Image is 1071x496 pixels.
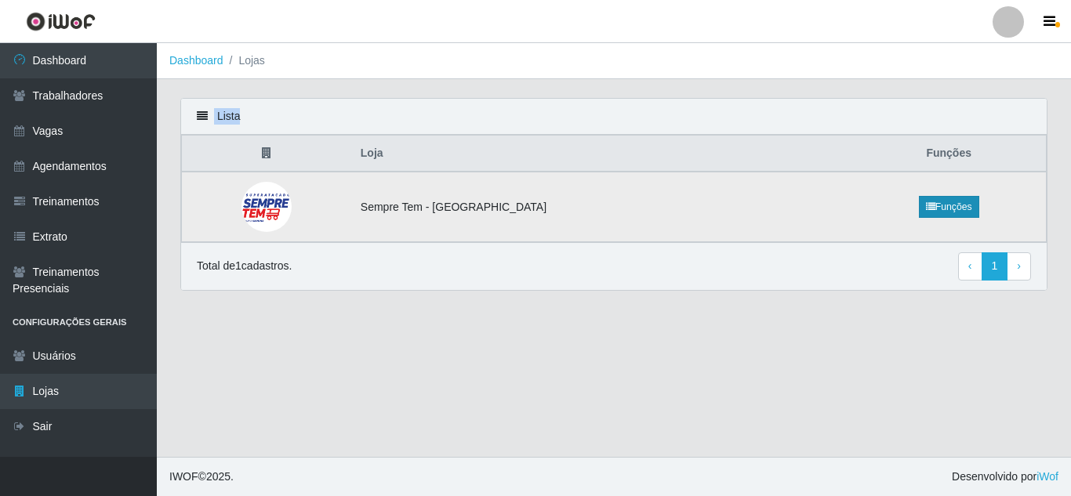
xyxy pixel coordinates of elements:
[958,252,1031,281] nav: pagination
[197,258,292,274] p: Total de 1 cadastros.
[958,252,982,281] a: Previous
[919,196,979,218] a: Funções
[351,136,852,172] th: Loja
[351,172,852,242] td: Sempre Tem - [GEOGRAPHIC_DATA]
[952,469,1058,485] span: Desenvolvido por
[982,252,1008,281] a: 1
[241,182,292,232] img: Sempre Tem - Jardim Camburi
[968,259,972,272] span: ‹
[169,469,234,485] span: © 2025 .
[26,12,96,31] img: CoreUI Logo
[851,136,1046,172] th: Funções
[181,99,1047,135] div: Lista
[169,470,198,483] span: IWOF
[169,54,223,67] a: Dashboard
[157,43,1071,79] nav: breadcrumb
[1037,470,1058,483] a: iWof
[223,52,265,69] li: Lojas
[1007,252,1031,281] a: Next
[1017,259,1021,272] span: ›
